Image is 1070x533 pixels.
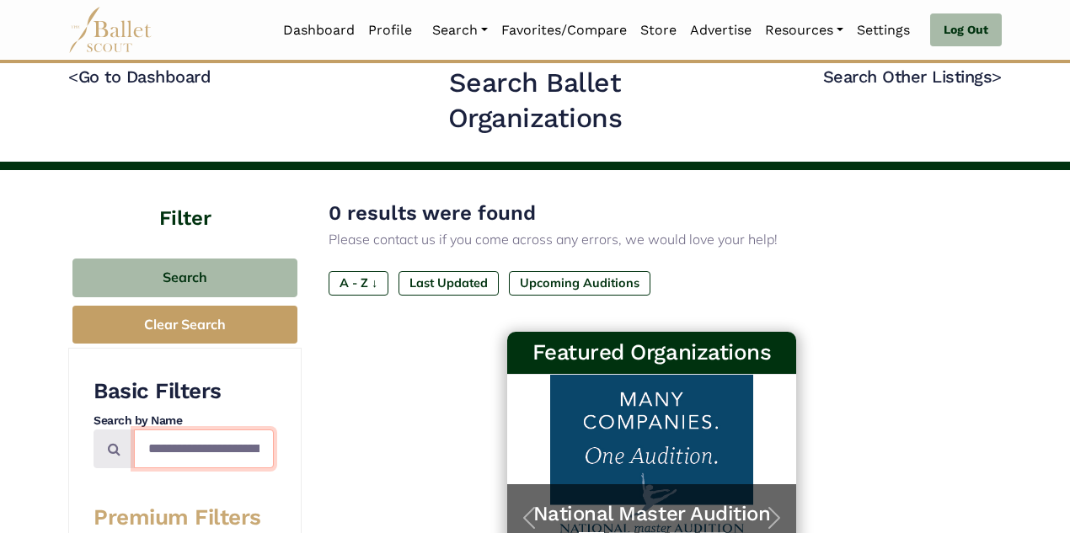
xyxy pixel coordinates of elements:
[758,13,850,48] a: Resources
[361,13,419,48] a: Profile
[399,271,499,295] label: Last Updated
[68,66,78,87] code: <
[72,306,297,344] button: Clear Search
[72,259,297,298] button: Search
[495,13,634,48] a: Favorites/Compare
[134,429,274,469] input: Search by names...
[930,13,1002,47] a: Log Out
[329,229,975,251] p: Please contact us if you come across any errors, we would love your help!
[68,170,302,233] h4: Filter
[365,66,706,136] h2: Search Ballet Organizations
[524,501,780,527] a: National Master Audition
[329,271,388,295] label: A - Z ↓
[509,271,650,295] label: Upcoming Auditions
[425,13,495,48] a: Search
[329,201,536,225] span: 0 results were found
[850,13,917,48] a: Settings
[94,413,274,429] h4: Search by Name
[276,13,361,48] a: Dashboard
[521,338,784,367] h3: Featured Organizations
[94,504,274,532] h3: Premium Filters
[94,377,274,406] h3: Basic Filters
[68,67,211,87] a: <Go to Dashboard
[683,13,758,48] a: Advertise
[992,66,1002,87] code: >
[823,67,1002,87] a: Search Other Listings>
[634,13,683,48] a: Store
